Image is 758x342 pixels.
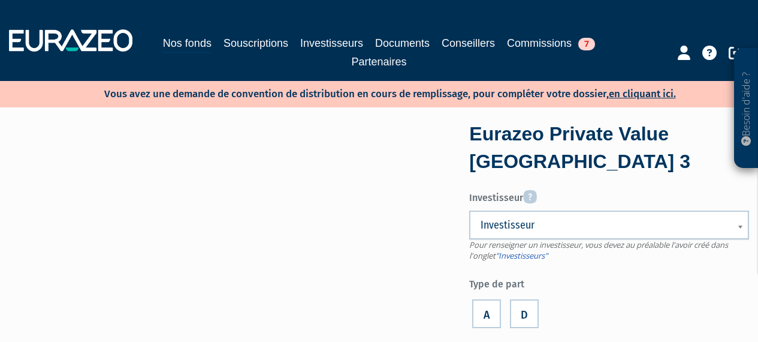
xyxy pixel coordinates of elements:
label: D [510,299,539,328]
label: Investisseur [469,185,749,205]
a: Souscriptions [224,35,288,52]
span: 7 [578,38,595,50]
a: Documents [375,35,430,52]
img: 1732889491-logotype_eurazeo_blanc_rvb.png [9,29,132,51]
a: en cliquant ici. [609,88,676,100]
div: Eurazeo Private Value [GEOGRAPHIC_DATA] 3 [469,121,749,175]
a: "Investisseurs" [496,250,548,261]
a: Conseillers [442,35,495,52]
label: Type de part [469,274,749,292]
span: Investisseur [481,218,722,232]
span: Pour renseigner un investisseur, vous devez au préalable l'avoir créé dans l'onglet [469,239,728,262]
a: Investisseurs [300,35,363,52]
label: A [472,299,501,328]
a: Partenaires [351,53,406,70]
p: Besoin d'aide ? [739,55,753,163]
p: Vous avez une demande de convention de distribution en cours de remplissage, pour compléter votre... [70,84,676,101]
a: Commissions7 [507,35,595,52]
a: Nos fonds [163,35,212,53]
